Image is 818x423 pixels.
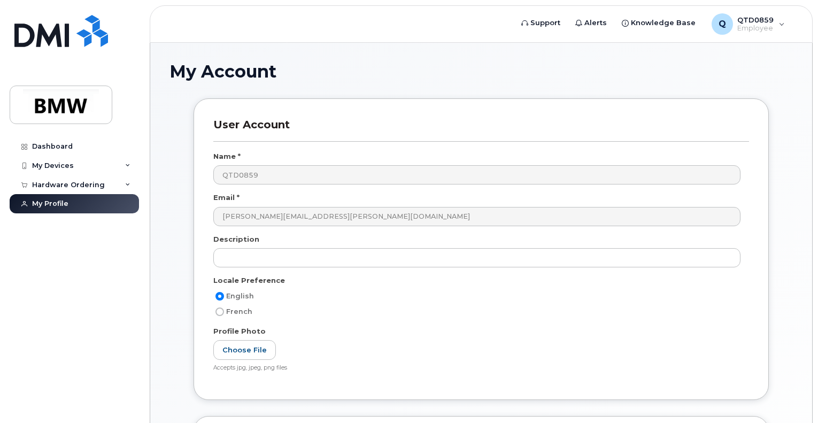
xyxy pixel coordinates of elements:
[226,292,254,300] span: English
[169,62,793,81] h1: My Account
[213,151,241,161] label: Name *
[213,193,240,203] label: Email *
[213,340,276,360] label: Choose File
[213,275,285,286] label: Locale Preference
[213,326,266,336] label: Profile Photo
[215,292,224,301] input: English
[213,364,740,372] div: Accepts jpg, jpeg, png files
[226,307,252,316] span: French
[213,234,259,244] label: Description
[215,307,224,316] input: French
[213,118,749,141] h3: User Account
